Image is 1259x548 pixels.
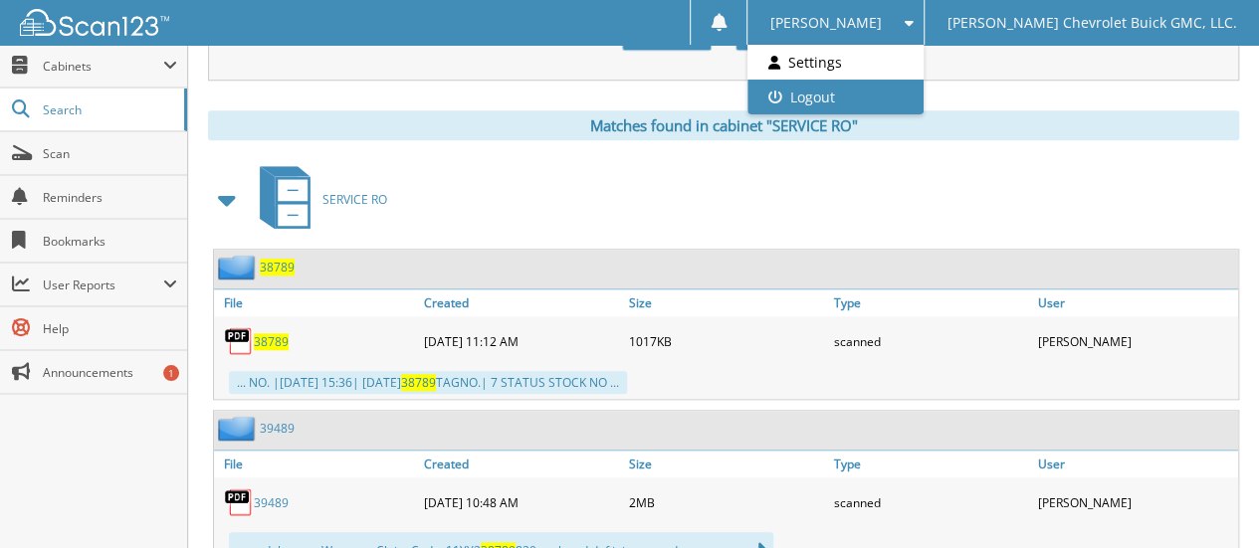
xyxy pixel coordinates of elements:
[946,17,1236,29] span: [PERSON_NAME] Chevrolet Buick GMC, LLC.
[624,451,829,477] a: Size
[224,487,254,517] img: PDF.png
[624,289,829,316] a: Size
[828,451,1033,477] a: Type
[163,365,179,381] div: 1
[1033,321,1238,361] div: [PERSON_NAME]
[260,259,295,275] a: 38789
[419,321,624,361] div: [DATE] 11:12 AM
[43,145,177,162] span: Scan
[218,255,260,279] img: folder2.png
[248,160,387,239] a: SERVICE RO
[401,374,436,391] span: 38789
[624,321,829,361] div: 1017KB
[20,9,169,36] img: scan123-logo-white.svg
[419,289,624,316] a: Created
[43,189,177,206] span: Reminders
[419,482,624,522] div: [DATE] 10:48 AM
[218,416,260,441] img: folder2.png
[43,58,163,75] span: Cabinets
[254,494,289,511] a: 39489
[747,45,923,80] a: Settings
[828,321,1033,361] div: scanned
[828,289,1033,316] a: Type
[1033,289,1238,316] a: User
[419,451,624,477] a: Created
[770,17,882,29] span: [PERSON_NAME]
[229,371,627,394] div: ... NO. |[DATE] 15:36| [DATE] TAGNO.| 7 STATUS STOCK NO ...
[43,233,177,250] span: Bookmarks
[828,482,1033,522] div: scanned
[624,482,829,522] div: 2MB
[43,364,177,381] span: Announcements
[747,80,923,114] a: Logout
[43,320,177,337] span: Help
[1033,451,1238,477] a: User
[43,101,174,118] span: Search
[322,191,387,208] span: SERVICE RO
[214,289,419,316] a: File
[43,276,163,293] span: User Reports
[214,451,419,477] a: File
[1033,482,1238,522] div: [PERSON_NAME]
[254,333,289,350] a: 38789
[260,420,295,437] a: 39489
[224,326,254,356] img: PDF.png
[208,110,1239,140] div: Matches found in cabinet "SERVICE RO"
